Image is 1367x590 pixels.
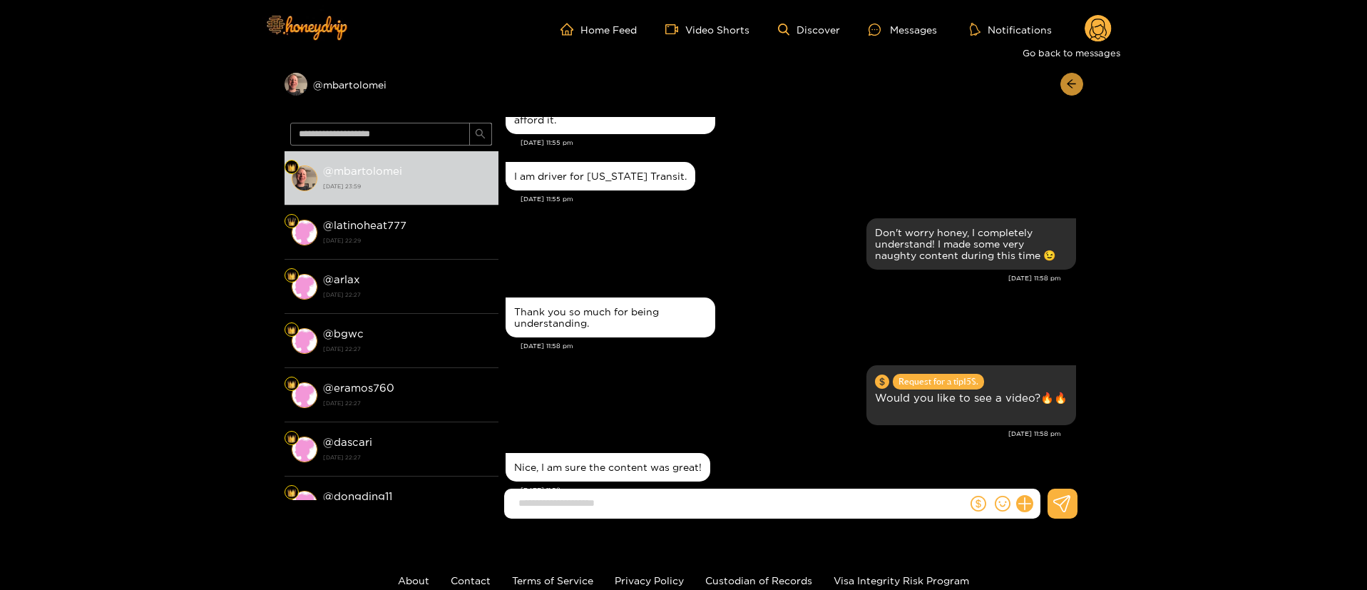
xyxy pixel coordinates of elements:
div: [DATE] 11:58 pm [521,341,1076,351]
img: conversation [292,166,317,191]
img: conversation [292,437,317,462]
strong: @ dongding11 [323,490,392,502]
div: Oct. 6, 11:55 pm [506,162,695,190]
img: Fan Level [287,326,296,335]
strong: @ latinoheat777 [323,219,406,231]
strong: [DATE] 22:27 [323,342,491,355]
strong: @ eramos760 [323,382,394,394]
div: [DATE] 11:55 pm [521,138,1076,148]
div: [DATE] 11:58 pm [506,429,1061,439]
button: dollar [968,493,989,514]
img: conversation [292,491,317,517]
a: Terms of Service [512,575,593,586]
div: Oct. 6, 11:58 pm [506,297,715,337]
button: arrow-left [1060,73,1083,96]
span: home [560,23,580,36]
a: Custodian of Records [705,575,812,586]
button: Notifications [966,22,1056,36]
div: Don't worry honey, I completely understand! I made some very naughty content during this time 😉 [875,227,1068,261]
div: Thank you so much for being understanding. [514,306,707,329]
a: Discover [778,24,840,36]
strong: [DATE] 22:27 [323,451,491,464]
img: Fan Level [287,489,296,497]
div: [DATE] 11:59 pm [521,485,1076,495]
div: @mbartolomei [285,73,498,96]
span: video-camera [665,23,685,36]
strong: [DATE] 22:27 [323,288,491,301]
span: search [475,128,486,141]
a: Video Shorts [665,23,749,36]
div: Oct. 6, 11:59 pm [506,453,710,482]
img: Fan Level [287,163,296,172]
img: Fan Level [287,218,296,226]
a: Privacy Policy [615,575,684,586]
img: Fan Level [287,434,296,443]
img: Fan Level [287,380,296,389]
span: dollar-circle [875,375,889,389]
img: conversation [292,328,317,354]
a: Home Feed [560,23,637,36]
strong: @ mbartolomei [323,165,402,177]
strong: @ dascari [323,436,372,448]
div: [DATE] 11:58 pm [506,273,1061,283]
span: Request for a tip 15 $. [893,374,984,390]
div: [DATE] 11:55 pm [521,194,1076,204]
strong: @ bgwc [323,327,364,340]
span: dollar [971,496,986,512]
strong: [DATE] 22:29 [323,234,491,247]
strong: [DATE] 22:27 [323,397,491,410]
a: Visa Integrity Risk Program [834,575,969,586]
a: About [398,575,429,586]
strong: [DATE] 23:59 [323,180,491,193]
button: search [469,123,492,146]
img: Fan Level [287,272,296,280]
img: conversation [292,220,317,245]
p: Would you like to see a video?🔥🔥 [875,390,1068,406]
span: smile [995,496,1010,512]
div: I am driver for [US_STATE] Transit. [514,171,687,182]
span: arrow-left [1066,78,1077,91]
div: Messages [869,21,937,38]
div: Oct. 6, 11:58 pm [866,218,1076,270]
img: conversation [292,274,317,300]
img: conversation [292,382,317,408]
div: Nice, I am sure the content was great! [514,462,702,473]
a: Contact [451,575,491,586]
strong: @ arlax [323,273,360,285]
div: Oct. 6, 11:58 pm [866,365,1076,425]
